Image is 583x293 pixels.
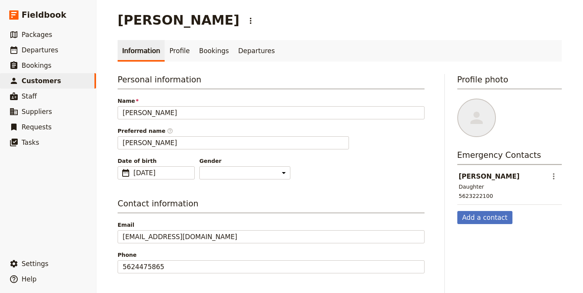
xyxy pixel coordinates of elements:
span: Bookings [22,62,51,69]
span: Date of birth [118,157,195,165]
span: ​ [121,168,130,177]
span: Phone [118,251,425,259]
h3: Contact information [118,198,425,213]
a: Profile [165,40,194,62]
span: Email [118,221,425,229]
h3: Profile photo [457,74,562,89]
input: Name [118,106,425,119]
h3: Emergency Contacts [457,149,562,165]
span: [DATE] [133,168,180,177]
span: Help [22,275,37,283]
input: Phone [118,260,425,273]
span: Requests [22,123,52,131]
h1: [PERSON_NAME] [118,12,239,28]
span: Settings [22,260,49,268]
div: Daughter [459,183,484,191]
span: ​ [167,128,173,134]
span: Departures [22,46,58,54]
div: 5623222100 [459,192,493,200]
span: Gender [199,157,290,165]
span: Customers [22,77,61,85]
input: Preferred name​ [118,136,349,149]
a: Departures [234,40,280,62]
button: Actions [547,170,560,183]
span: Preferred name [118,127,425,135]
span: Name [118,97,425,105]
input: Email [118,230,425,243]
button: Actions [244,14,257,27]
span: Staff [22,92,37,100]
span: ​ [184,168,190,177]
header: [PERSON_NAME] [459,172,544,181]
span: Packages [22,31,52,39]
span: Fieldbook [22,9,66,21]
a: Information [118,40,165,62]
select: Gender [199,166,290,179]
h3: Personal information [118,74,425,89]
span: Suppliers [22,108,52,116]
button: Add a contact [457,211,513,224]
a: Bookings [194,40,233,62]
span: Tasks [22,139,39,146]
